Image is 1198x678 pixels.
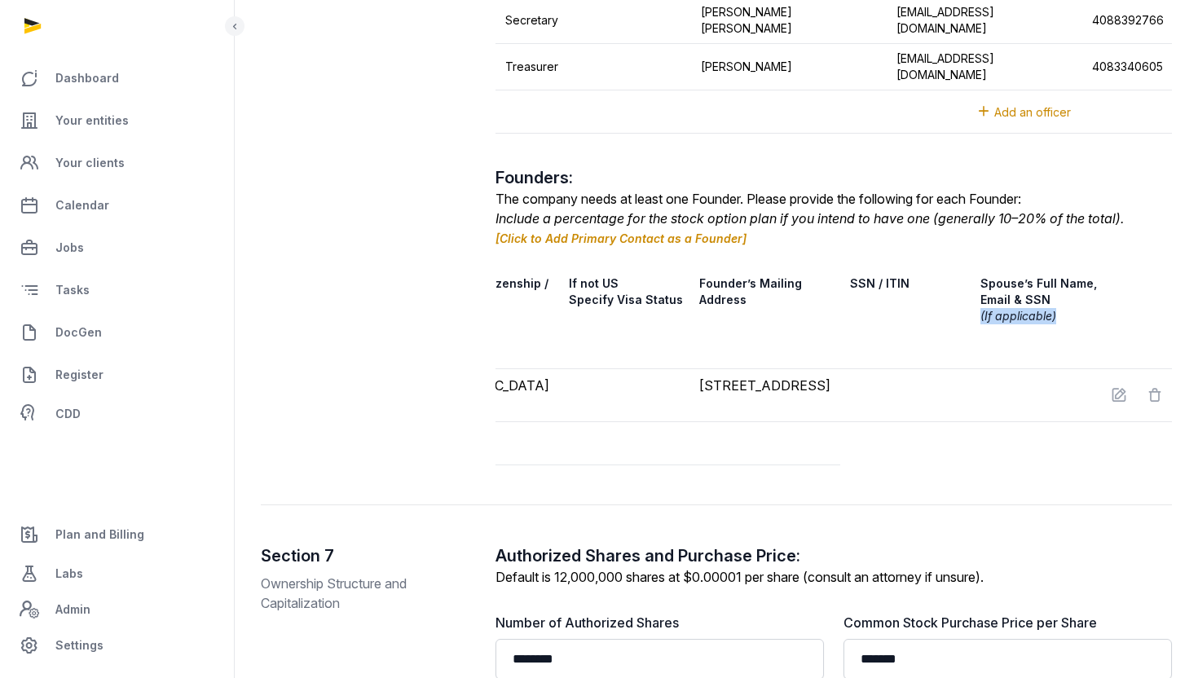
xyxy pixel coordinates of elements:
[495,613,824,632] label: Number of Authorized Shares
[55,153,125,173] span: Your clients
[13,398,221,430] a: CDD
[13,271,221,310] a: Tasks
[994,105,1071,119] span: Add an officer
[261,574,469,613] p: Ownership Structure and Capitalization
[55,404,81,424] span: CDD
[495,189,1173,209] div: The company needs at least one Founder. Please provide the following for each Founder:
[13,59,221,98] a: Dashboard
[55,323,102,342] span: DocGen
[13,355,221,394] a: Register
[980,309,1056,323] span: (If applicable)
[495,569,984,585] label: Default is 12,000,000 shares at $0.00001 per share (consult an attorney if unsure).
[689,264,840,369] th: Founder’s Mailing Address
[495,231,747,245] a: [Click to Add Primary Contact as a Founder]
[55,111,129,130] span: Your entities
[55,600,90,619] span: Admin
[887,44,1082,90] td: [EMAIL_ADDRESS][DOMAIN_NAME]
[971,264,1101,369] th: Spouse’s Full Name, Email & SSN
[261,544,469,567] h2: Section 7
[13,143,221,183] a: Your clients
[55,564,83,583] span: Labs
[55,68,119,88] span: Dashboard
[55,525,144,544] span: Plan and Billing
[495,209,1173,228] div: Include a percentage for the stock option plan if you intend to have one (generally 10–20% of the...
[55,280,90,300] span: Tasks
[13,186,221,225] a: Calendar
[689,369,840,422] td: [STREET_ADDRESS]
[55,238,84,258] span: Jobs
[843,613,1172,632] label: Common Stock Purchase Price per Share
[55,196,109,215] span: Calendar
[13,593,221,626] a: Admin
[55,365,104,385] span: Register
[13,313,221,352] a: DocGen
[495,544,1173,567] h2: Authorized Shares and Purchase Price:
[840,264,971,369] th: SSN / ITIN
[691,44,887,90] td: [PERSON_NAME]
[13,515,221,554] a: Plan and Billing
[495,44,691,90] td: Treasurer
[13,228,221,267] a: Jobs
[495,166,1173,189] h2: Founders:
[559,264,689,369] th: If not US Specify Visa Status
[13,626,221,665] a: Settings
[13,554,221,593] a: Labs
[13,101,221,140] a: Your entities
[55,636,104,655] span: Settings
